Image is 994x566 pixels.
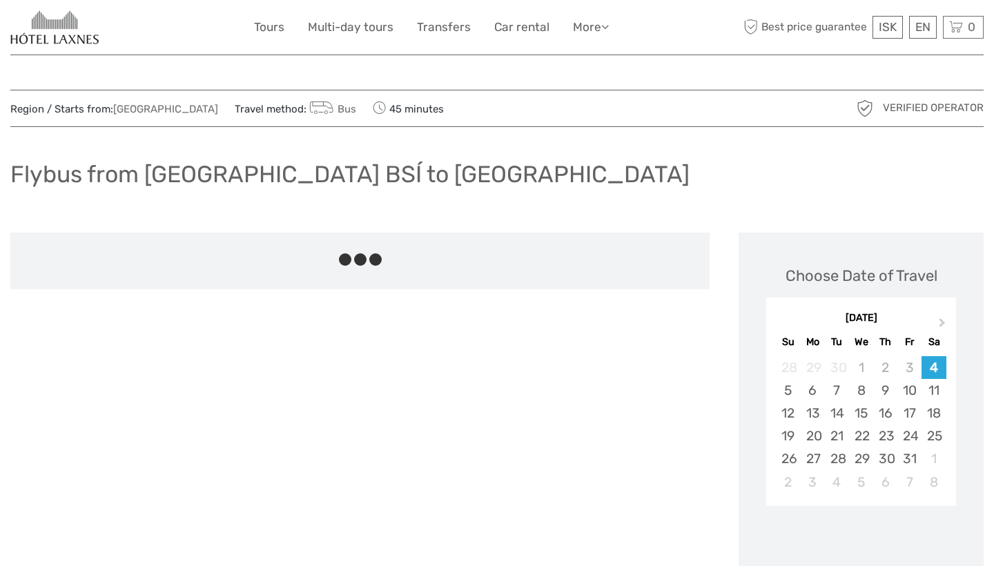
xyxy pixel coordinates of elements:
a: Tours [254,17,284,37]
div: Choose Thursday, October 30th, 2025 [873,447,897,470]
div: Choose Monday, November 3rd, 2025 [801,471,825,494]
div: Not available Sunday, September 28th, 2025 [776,356,800,379]
div: Choose Date of Travel [786,265,937,286]
div: Choose Monday, October 27th, 2025 [801,447,825,470]
div: Choose Tuesday, October 14th, 2025 [825,402,849,424]
div: Choose Tuesday, October 28th, 2025 [825,447,849,470]
div: Choose Friday, October 10th, 2025 [897,379,922,402]
div: Choose Sunday, October 5th, 2025 [776,379,800,402]
div: Choose Sunday, October 26th, 2025 [776,447,800,470]
div: Choose Friday, October 17th, 2025 [897,402,922,424]
div: We [849,333,873,351]
div: Choose Saturday, October 25th, 2025 [922,424,946,447]
div: Choose Sunday, October 19th, 2025 [776,424,800,447]
div: Choose Thursday, October 9th, 2025 [873,379,897,402]
div: Not available Thursday, October 2nd, 2025 [873,356,897,379]
a: [GEOGRAPHIC_DATA] [113,103,218,115]
span: 0 [966,20,977,34]
img: 653-b5268f4b-db9b-4810-b113-e60007b829f7_logo_small.jpg [10,10,99,44]
span: Travel method: [235,99,356,118]
div: Choose Tuesday, October 7th, 2025 [825,379,849,402]
div: Not available Tuesday, September 30th, 2025 [825,356,849,379]
div: Not available Monday, September 29th, 2025 [801,356,825,379]
div: Choose Thursday, November 6th, 2025 [873,471,897,494]
div: Tu [825,333,849,351]
div: Choose Saturday, November 8th, 2025 [922,471,946,494]
div: Choose Saturday, October 18th, 2025 [922,402,946,424]
div: Choose Saturday, October 11th, 2025 [922,379,946,402]
div: Choose Thursday, October 23rd, 2025 [873,424,897,447]
div: Th [873,333,897,351]
div: Choose Thursday, October 16th, 2025 [873,402,897,424]
div: Choose Wednesday, October 8th, 2025 [849,379,873,402]
span: ISK [879,20,897,34]
div: Choose Monday, October 20th, 2025 [801,424,825,447]
img: verified_operator_grey_128.png [854,97,876,119]
a: Transfers [417,17,471,37]
div: Choose Saturday, October 4th, 2025 [922,356,946,379]
div: Not available Wednesday, October 1st, 2025 [849,356,873,379]
div: Choose Saturday, November 1st, 2025 [922,447,946,470]
div: Choose Sunday, October 12th, 2025 [776,402,800,424]
div: Loading... [857,542,866,551]
div: Mo [801,333,825,351]
a: More [573,17,609,37]
div: month 2025-10 [770,356,951,494]
h1: Flybus from [GEOGRAPHIC_DATA] BSÍ to [GEOGRAPHIC_DATA] [10,160,690,188]
button: Next Month [933,315,955,337]
div: Choose Friday, October 31st, 2025 [897,447,922,470]
a: Bus [306,103,356,115]
div: Choose Sunday, November 2nd, 2025 [776,471,800,494]
div: Choose Monday, October 13th, 2025 [801,402,825,424]
div: Choose Monday, October 6th, 2025 [801,379,825,402]
span: Region / Starts from: [10,102,218,117]
div: Choose Tuesday, November 4th, 2025 [825,471,849,494]
a: Car rental [494,17,549,37]
div: Choose Tuesday, October 21st, 2025 [825,424,849,447]
div: Fr [897,333,922,351]
div: Choose Wednesday, October 15th, 2025 [849,402,873,424]
div: Choose Friday, October 24th, 2025 [897,424,922,447]
div: Choose Friday, November 7th, 2025 [897,471,922,494]
div: Su [776,333,800,351]
div: Choose Wednesday, October 22nd, 2025 [849,424,873,447]
div: Choose Wednesday, November 5th, 2025 [849,471,873,494]
div: Sa [922,333,946,351]
a: Multi-day tours [308,17,393,37]
div: Not available Friday, October 3rd, 2025 [897,356,922,379]
div: EN [909,16,937,39]
div: [DATE] [766,311,956,326]
span: 45 minutes [373,99,444,118]
div: Choose Wednesday, October 29th, 2025 [849,447,873,470]
span: Verified Operator [883,101,984,115]
span: Best price guarantee [741,16,870,39]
